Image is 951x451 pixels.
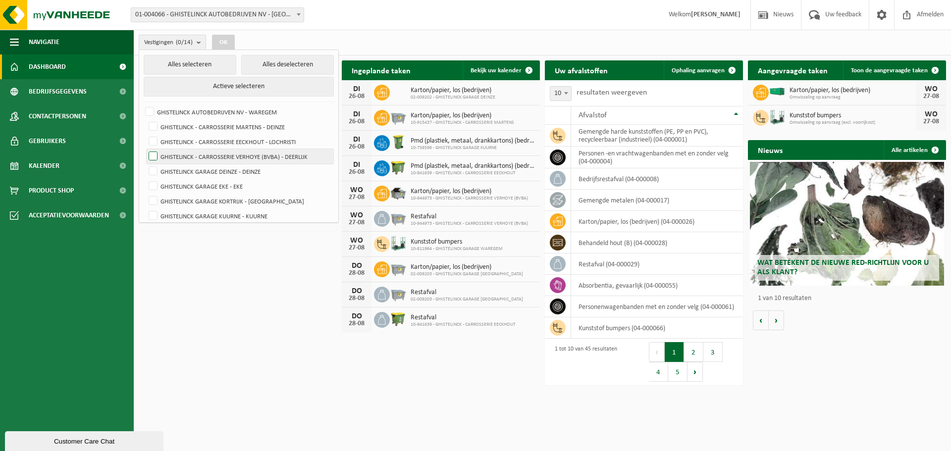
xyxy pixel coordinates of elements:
[144,55,236,75] button: Alles selecteren
[649,362,668,382] button: 4
[212,35,235,50] button: OK
[921,110,941,118] div: WO
[411,196,528,201] span: 10-944973 - GHISTELINCK - CARROSSERIE VERHOYE (BVBA)
[571,125,743,147] td: gemengde harde kunststoffen (PE, PP en PVC), recycleerbaar (industrieel) (04-000001)
[29,203,109,228] span: Acceptatievoorwaarden
[411,314,516,322] span: Restafval
[411,170,535,176] span: 10-941639 - GHISTELINCK - CARROSSERIE EECKHOUT
[176,39,193,46] count: (0/14)
[347,211,367,219] div: WO
[411,95,495,100] span: 02-009202 - GHISTELINCK GARAGE DEINZE
[665,342,684,362] button: 1
[411,263,523,271] span: Karton/papier, los (bedrijven)
[790,120,916,126] span: Omwisseling op aanvraag (excl. voorrijkost)
[411,162,535,170] span: Pmd (plastiek, metaal, drankkartons) (bedrijven)
[649,342,665,362] button: Previous
[769,87,786,96] img: HK-XR-30-GN-00
[411,120,514,126] span: 10-915437 - GHISTELINCK - CARROSSERIE MARTENS
[748,140,792,159] h2: Nieuws
[668,362,687,382] button: 5
[390,184,407,201] img: WB-5000-GAL-GY-01
[571,211,743,232] td: karton/papier, los (bedrijven) (04-000026)
[347,312,367,320] div: DO
[143,104,333,119] label: GHISTELINCK AUTOBEDRIJVEN NV - WAREGEM
[347,93,367,100] div: 26-08
[347,262,367,270] div: DO
[411,271,523,277] span: 02-009203 - GHISTELINCK GARAGE [GEOGRAPHIC_DATA]
[390,134,407,150] img: WB-0240-HPE-GN-50
[390,209,407,226] img: WB-2500-GAL-GY-01
[144,77,334,97] button: Actieve selecteren
[571,232,743,253] td: behandeld hout (B) (04-000028)
[131,8,304,22] span: 01-004066 - GHISTELINCK AUTOBEDRIJVEN NV - WAREGEM
[550,87,571,100] span: 10
[147,119,333,134] label: GHISTELINCK - CARROSSERIE MARTENS - DEINZE
[571,253,743,275] td: restafval (04-000029)
[691,11,740,18] strong: [PERSON_NAME]
[664,60,742,80] a: Ophaling aanvragen
[748,60,838,80] h2: Aangevraagde taken
[921,93,941,100] div: 27-08
[843,60,945,80] a: Toon de aangevraagde taken
[347,144,367,150] div: 26-08
[672,67,725,74] span: Ophaling aanvragen
[347,186,367,194] div: WO
[571,190,743,211] td: gemengde metalen (04-000017)
[347,85,367,93] div: DI
[131,7,304,22] span: 01-004066 - GHISTELINCK AUTOBEDRIJVEN NV - WAREGEM
[241,55,334,75] button: Alles deselecteren
[790,95,916,100] span: Omwisseling op aanvraag
[884,140,945,160] a: Alle artikelen
[29,30,59,54] span: Navigatie
[347,194,367,201] div: 27-08
[29,104,86,129] span: Contactpersonen
[769,310,784,330] button: Volgende
[579,111,607,119] span: Afvalstof
[753,310,769,330] button: Vorige
[347,287,367,295] div: DO
[347,161,367,169] div: DI
[29,79,87,104] span: Bedrijfsgegevens
[750,162,944,286] a: Wat betekent de nieuwe RED-richtlijn voor u als klant?
[411,213,528,221] span: Restafval
[411,221,528,227] span: 10-944973 - GHISTELINCK - CARROSSERIE VERHOYE (BVBA)
[347,169,367,176] div: 26-08
[29,54,66,79] span: Dashboard
[147,208,333,223] label: GHISTELINCK GARAGE KUURNE - KUURNE
[347,270,367,277] div: 28-08
[790,112,916,120] span: Kunststof bumpers
[147,134,333,149] label: GHISTELINCK - CARROSSERIE EECKHOUT - LOCHRISTI
[347,320,367,327] div: 28-08
[550,86,572,101] span: 10
[390,235,407,251] img: PB-MR-5500-MET-GN-01
[411,188,528,196] span: Karton/papier, los (bedrijven)
[390,108,407,125] img: WB-2500-GAL-GY-01
[139,35,206,50] button: Vestigingen(0/14)
[571,275,743,296] td: absorbentia, gevaarlijk (04-000055)
[411,87,495,95] span: Karton/papier, los (bedrijven)
[411,246,503,252] span: 10-811964 - GHISTELINCK GARAGE WAREGEM
[411,297,523,302] span: 02-009203 - GHISTELINCK GARAGE [GEOGRAPHIC_DATA]
[347,136,367,144] div: DI
[390,310,407,327] img: WB-1100-HPE-GN-50
[757,259,929,276] span: Wat betekent de nieuwe RED-richtlijn voor u als klant?
[463,60,539,80] a: Bekijk uw kalender
[390,159,407,176] img: WB-1100-HPE-GN-51
[5,429,165,451] iframe: chat widget
[390,285,407,302] img: WB-2500-GAL-GY-01
[703,342,723,362] button: 3
[347,237,367,245] div: WO
[758,295,941,302] p: 1 van 10 resultaten
[147,149,333,164] label: GHISTELINCK - CARROSSERIE VERHOYE (BVBA) - DEERLIJK
[769,108,786,125] img: PB-MR-5500-MET-GN-01
[144,35,193,50] span: Vestigingen
[921,118,941,125] div: 27-08
[147,179,333,194] label: GHISTELINCK GARAGE EKE - EKE
[577,89,647,97] label: resultaten weergeven
[147,164,333,179] label: GHISTELINCK GARAGE DEINZE - DEINZE
[29,153,59,178] span: Kalender
[571,168,743,190] td: bedrijfsrestafval (04-000008)
[411,322,516,328] span: 10-941639 - GHISTELINCK - CARROSSERIE EECKHOUT
[851,67,928,74] span: Toon de aangevraagde taken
